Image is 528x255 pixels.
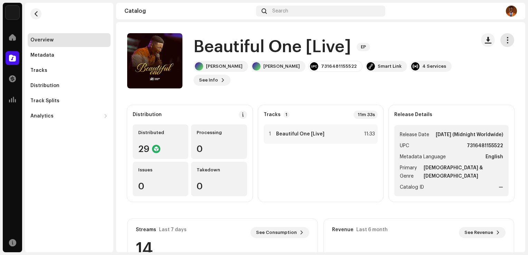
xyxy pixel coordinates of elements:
[6,6,19,19] img: 1c16f3de-5afb-4452-805d-3f3454e20b1b
[394,112,432,117] strong: Release Details
[321,64,357,69] div: 7316481155522
[194,75,230,86] button: See Info
[30,83,59,88] div: Distribution
[360,130,375,138] div: 11:33
[400,153,446,161] span: Metadata Language
[136,227,156,233] div: Streams
[133,112,162,117] div: Distribution
[256,226,297,239] span: See Consumption
[28,33,111,47] re-m-nav-item: Overview
[30,113,54,119] div: Analytics
[353,111,378,119] div: 11m 33s
[332,227,353,233] div: Revenue
[159,227,187,233] div: Last 7 days
[28,64,111,77] re-m-nav-item: Tracks
[197,130,241,135] div: Processing
[485,153,503,161] strong: English
[264,112,281,117] strong: Tracks
[30,37,54,43] div: Overview
[436,131,503,139] strong: [DATE] (Midnight Worldwide)
[251,227,309,238] button: See Consumption
[422,64,446,69] div: 4 Services
[30,98,59,104] div: Track Splits
[506,6,517,17] img: 746a0775-9a44-45ee-9ca4-db38d153bb96
[30,53,54,58] div: Metadata
[199,73,218,87] span: See Info
[464,226,493,239] span: See Revenue
[459,227,506,238] button: See Revenue
[138,130,183,135] div: Distributed
[400,164,422,180] span: Primary Genre
[138,167,183,173] div: Issues
[197,167,241,173] div: Takedown
[263,64,300,69] div: [PERSON_NAME]
[378,64,402,69] div: Smart Link
[30,68,47,73] div: Tracks
[400,131,429,139] span: Release Date
[424,164,503,180] strong: [DEMOGRAPHIC_DATA] & [DEMOGRAPHIC_DATA]
[28,79,111,93] re-m-nav-item: Distribution
[356,227,388,233] div: Last 6 month
[28,48,111,62] re-m-nav-item: Metadata
[357,43,370,51] span: EP
[499,183,503,191] strong: —
[194,36,351,58] h1: Beautiful One [Live]
[400,142,409,150] span: UPC
[28,94,111,108] re-m-nav-item: Track Splits
[124,8,253,14] div: Catalog
[400,183,424,191] span: Catalog ID
[206,64,243,69] div: [PERSON_NAME]
[272,8,288,14] span: Search
[283,112,290,118] p-badge: 1
[276,131,324,137] strong: Beautiful One [Live]
[467,142,503,150] strong: 7316481155522
[28,109,111,123] re-m-nav-dropdown: Analytics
